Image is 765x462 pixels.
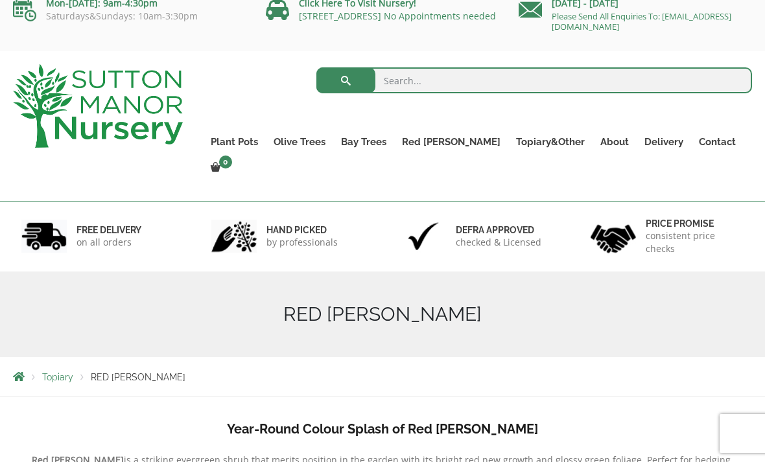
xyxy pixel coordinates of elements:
a: Olive Trees [266,133,333,151]
a: About [593,133,637,151]
a: 0 [203,159,236,177]
a: [STREET_ADDRESS] No Appointments needed [299,10,496,22]
a: Please Send All Enquiries To: [EMAIL_ADDRESS][DOMAIN_NAME] [552,10,731,32]
p: by professionals [266,236,338,249]
a: Delivery [637,133,691,151]
h6: Price promise [646,218,744,229]
p: checked & Licensed [456,236,541,249]
nav: Breadcrumbs [13,371,752,382]
input: Search... [316,67,753,93]
h6: Defra approved [456,224,541,236]
p: Saturdays&Sundays: 10am-3:30pm [13,11,246,21]
a: Plant Pots [203,133,266,151]
img: 1.jpg [21,220,67,253]
a: Topiary [42,372,73,382]
img: 3.jpg [401,220,446,253]
span: RED [PERSON_NAME] [91,372,185,382]
a: Contact [691,133,744,151]
p: consistent price checks [646,229,744,255]
p: on all orders [76,236,141,249]
b: Year-Round Colour Splash of Red [PERSON_NAME] [227,421,538,437]
a: Red [PERSON_NAME] [394,133,508,151]
span: 0 [219,156,232,168]
img: 4.jpg [591,216,636,256]
h6: hand picked [266,224,338,236]
h6: FREE DELIVERY [76,224,141,236]
img: logo [13,64,183,148]
img: 2.jpg [211,220,257,253]
a: Bay Trees [333,133,394,151]
a: Topiary&Other [508,133,593,151]
h1: RED [PERSON_NAME] [13,303,752,326]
